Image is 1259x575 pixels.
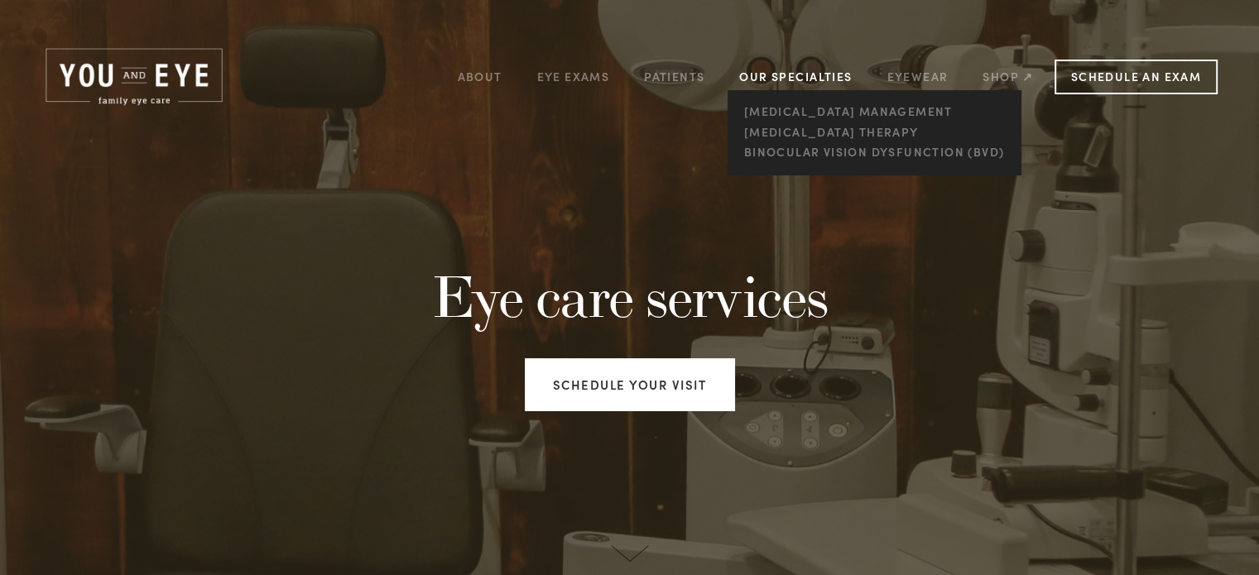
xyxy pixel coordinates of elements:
[739,142,1008,163] a: Binocular Vision Dysfunction (BVD)
[1055,60,1218,94] a: Schedule an Exam
[887,64,948,89] a: Eyewear
[739,69,852,84] a: Our Specialties
[525,358,735,410] a: Schedule your visit
[458,64,502,89] a: About
[644,64,704,89] a: Patients
[272,263,987,330] h1: Eye care services
[537,64,610,89] a: Eye Exams
[739,122,1008,142] a: [MEDICAL_DATA] Therapy
[983,64,1033,89] a: Shop ↗
[739,102,1008,122] a: [MEDICAL_DATA] management
[41,46,227,108] img: Rochester, MN | You and Eye | Family Eye Care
